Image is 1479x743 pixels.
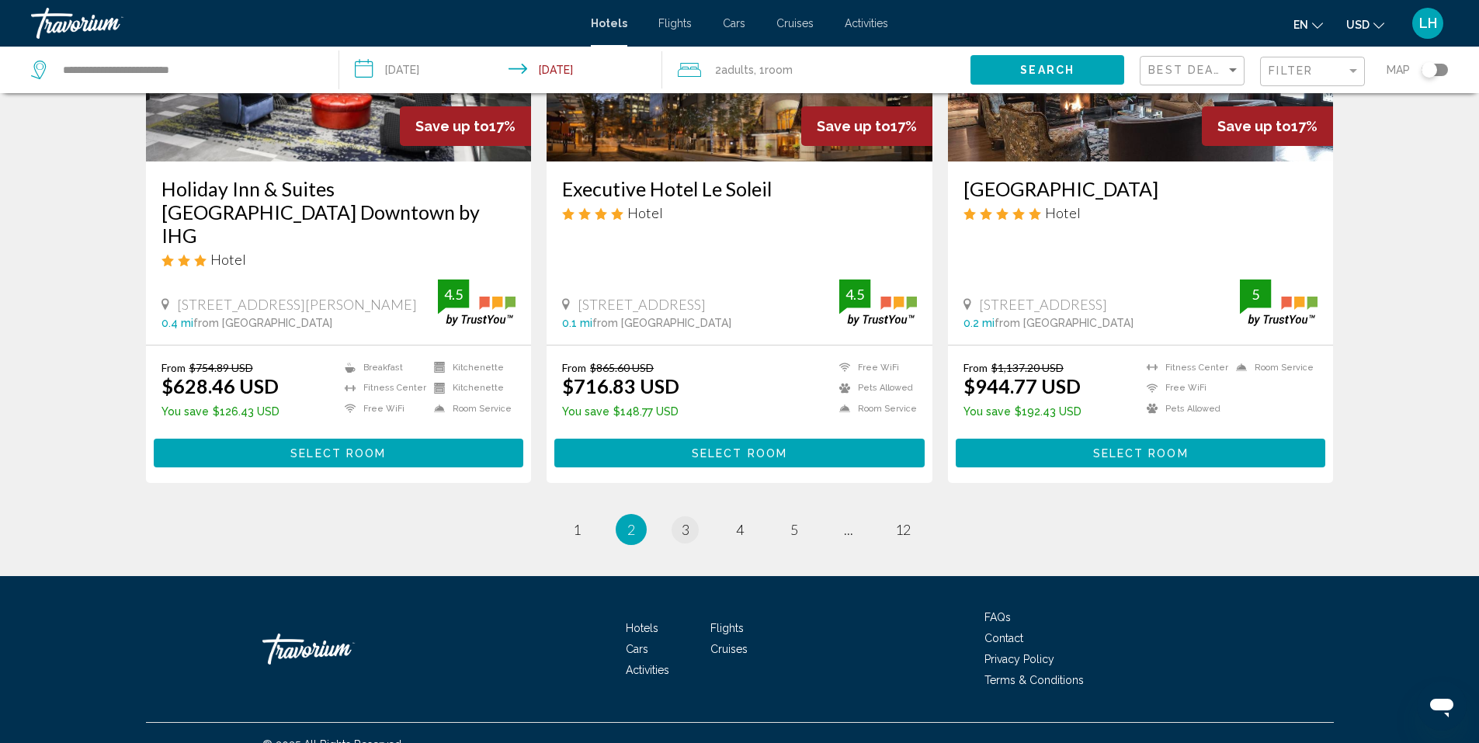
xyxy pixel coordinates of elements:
[1202,106,1333,146] div: 17%
[984,611,1011,623] a: FAQs
[426,361,516,374] li: Kitchenette
[984,632,1023,644] a: Contact
[578,296,706,313] span: [STREET_ADDRESS]
[710,643,748,655] span: Cruises
[562,361,586,374] span: From
[801,106,932,146] div: 17%
[161,177,516,247] a: Holiday Inn & Suites [GEOGRAPHIC_DATA] Downtown by IHG
[154,443,524,460] a: Select Room
[591,17,627,30] a: Hotels
[1346,13,1384,36] button: Change currency
[963,317,995,329] span: 0.2 mi
[817,118,891,134] span: Save up to
[562,177,917,200] a: Executive Hotel Le Soleil
[154,439,524,467] button: Select Room
[710,622,744,634] a: Flights
[1139,381,1228,394] li: Free WiFi
[626,622,658,634] a: Hotels
[590,361,654,374] del: $865.60 USD
[627,204,663,221] span: Hotel
[438,285,469,304] div: 4.5
[400,106,531,146] div: 17%
[1093,447,1189,460] span: Select Room
[161,374,279,398] ins: $628.46 USD
[979,296,1107,313] span: [STREET_ADDRESS]
[1293,19,1308,31] span: en
[573,521,581,538] span: 1
[562,204,917,221] div: 4 star Hotel
[984,653,1054,665] a: Privacy Policy
[627,521,635,538] span: 2
[956,439,1326,467] button: Select Room
[592,317,731,329] span: from [GEOGRAPHIC_DATA]
[210,251,246,268] span: Hotel
[161,317,193,329] span: 0.4 mi
[765,64,793,76] span: Room
[31,8,575,39] a: Travorium
[146,514,1334,545] ul: Pagination
[832,402,917,415] li: Room Service
[832,361,917,374] li: Free WiFi
[844,521,853,538] span: ...
[562,405,609,418] span: You save
[790,521,798,538] span: 5
[984,674,1084,686] span: Terms & Conditions
[839,285,870,304] div: 4.5
[1020,64,1075,77] span: Search
[626,643,648,655] a: Cars
[991,361,1064,374] del: $1,137.20 USD
[438,279,516,325] img: trustyou-badge.svg
[692,447,787,460] span: Select Room
[832,381,917,394] li: Pets Allowed
[1293,13,1323,36] button: Change language
[562,374,679,398] ins: $716.83 USD
[723,17,745,30] a: Cars
[715,59,754,81] span: 2
[626,664,669,676] a: Activities
[426,381,516,394] li: Kitchenette
[776,17,814,30] a: Cruises
[193,317,332,329] span: from [GEOGRAPHIC_DATA]
[963,177,1318,200] a: [GEOGRAPHIC_DATA]
[1139,361,1228,374] li: Fitness Center
[1419,16,1437,31] span: LH
[736,521,744,538] span: 4
[1346,19,1370,31] span: USD
[1408,7,1448,40] button: User Menu
[337,381,426,394] li: Fitness Center
[161,405,209,418] span: You save
[1387,59,1410,81] span: Map
[1240,279,1318,325] img: trustyou-badge.svg
[658,17,692,30] a: Flights
[339,47,663,93] button: Check-in date: Nov 3, 2025 Check-out date: Nov 7, 2025
[161,405,279,418] p: $126.43 USD
[963,405,1081,418] p: $192.43 USD
[337,402,426,415] li: Free WiFi
[1240,285,1271,304] div: 5
[554,443,925,460] a: Select Room
[1148,64,1240,78] mat-select: Sort by
[845,17,888,30] a: Activities
[1260,56,1365,88] button: Filter
[1045,204,1081,221] span: Hotel
[426,402,516,415] li: Room Service
[189,361,253,374] del: $754.89 USD
[1148,64,1230,76] span: Best Deals
[895,521,911,538] span: 12
[963,405,1011,418] span: You save
[963,204,1318,221] div: 5 star Hotel
[963,374,1081,398] ins: $944.77 USD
